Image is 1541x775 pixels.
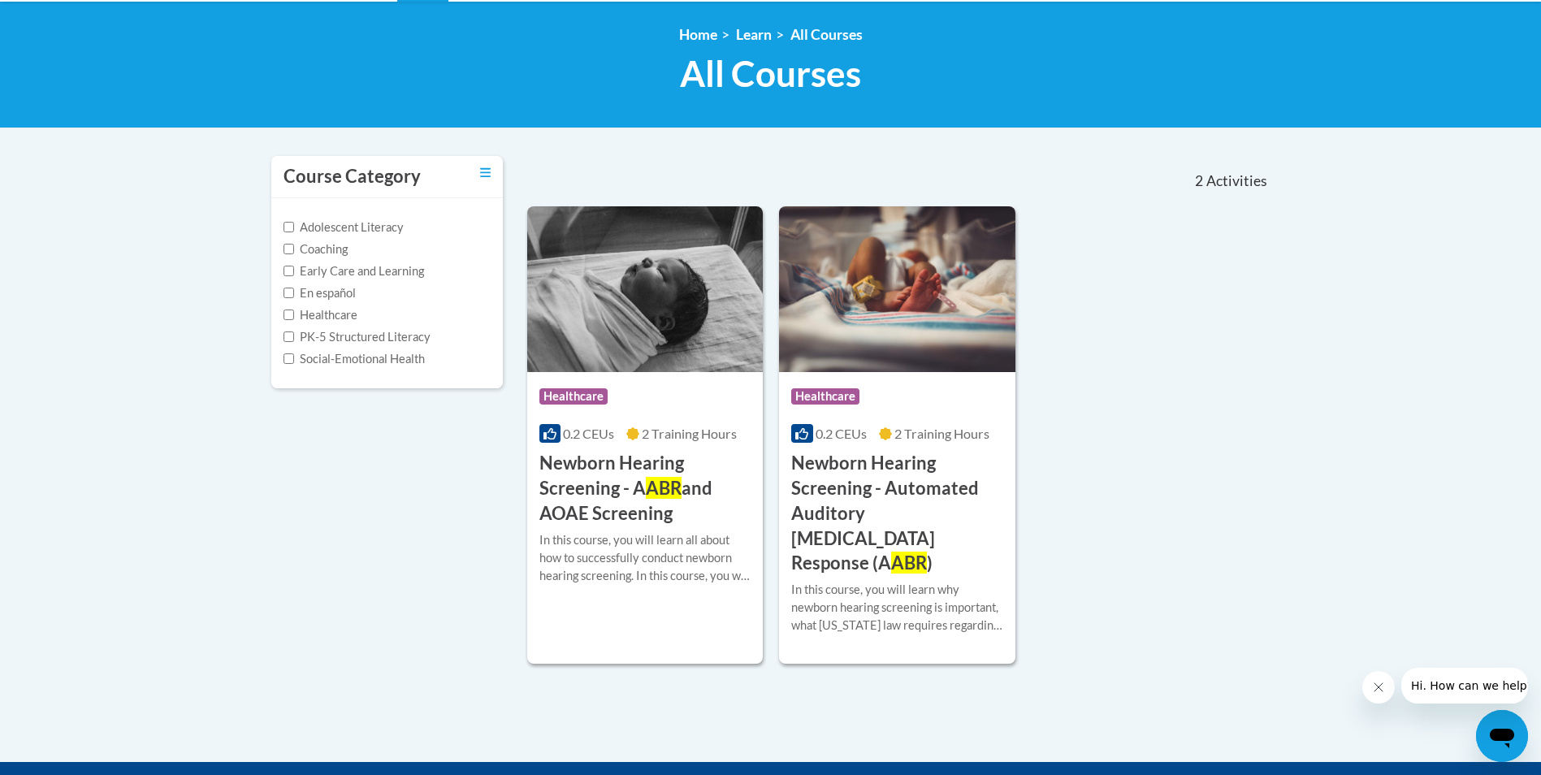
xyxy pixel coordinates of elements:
h3: Newborn Hearing Screening - A and AOAE Screening [539,451,751,526]
label: Adolescent Literacy [284,219,404,236]
input: Checkbox for Options [284,222,294,232]
input: Checkbox for Options [284,353,294,364]
input: Checkbox for Options [284,288,294,298]
a: Home [679,26,717,43]
div: In this course, you will learn all about how to successfully conduct newborn hearing screening. I... [539,531,751,585]
input: Checkbox for Options [284,244,294,254]
span: All Courses [680,52,861,95]
iframe: Close message [1362,671,1395,704]
h3: Course Category [284,164,421,189]
span: ABR [646,477,682,499]
span: 2 [1195,172,1203,190]
img: Course Logo [779,206,1015,372]
a: All Courses [790,26,863,43]
iframe: Button to launch messaging window [1476,710,1528,762]
label: Early Care and Learning [284,262,424,280]
label: En español [284,284,356,302]
div: In this course, you will learn why newborn hearing screening is important, what [US_STATE] law re... [791,581,1003,634]
input: Checkbox for Options [284,331,294,342]
iframe: Message from company [1401,668,1528,704]
a: Toggle collapse [480,164,491,182]
span: Healthcare [539,388,608,405]
span: 0.2 CEUs [563,426,614,441]
span: Healthcare [791,388,859,405]
h3: Newborn Hearing Screening - Automated Auditory [MEDICAL_DATA] Response (A ) [791,451,1003,576]
label: Social-Emotional Health [284,350,425,368]
span: Activities [1206,172,1267,190]
label: Coaching [284,240,348,258]
span: Hi. How can we help? [10,11,132,24]
input: Checkbox for Options [284,266,294,276]
span: 2 Training Hours [642,426,737,441]
span: 2 Training Hours [894,426,989,441]
a: Learn [736,26,772,43]
img: Course Logo [527,206,764,372]
span: ABR [891,552,927,574]
label: Healthcare [284,306,357,324]
a: Course LogoHealthcare0.2 CEUs2 Training Hours Newborn Hearing Screening - AABRand AOAE ScreeningI... [527,206,764,664]
a: Course LogoHealthcare0.2 CEUs2 Training Hours Newborn Hearing Screening - Automated Auditory [MED... [779,206,1015,664]
input: Checkbox for Options [284,310,294,320]
span: 0.2 CEUs [816,426,867,441]
label: PK-5 Structured Literacy [284,328,431,346]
